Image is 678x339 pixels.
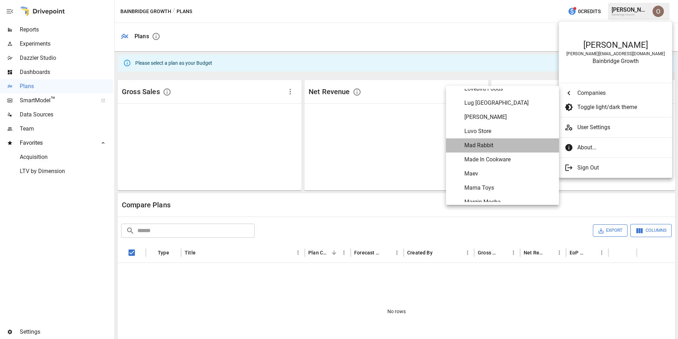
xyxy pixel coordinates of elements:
[464,184,553,192] span: Mama Toys
[464,169,553,178] span: Maev
[566,40,665,50] div: [PERSON_NAME]
[566,51,665,56] div: [PERSON_NAME][EMAIL_ADDRESS][DOMAIN_NAME]
[464,99,553,107] span: Lug [GEOGRAPHIC_DATA]
[464,127,553,136] span: Luvo Store
[464,198,553,206] span: Margin Mocha
[577,123,666,132] span: User Settings
[464,141,553,150] span: Mad Rabbit
[577,163,666,172] span: Sign Out
[464,113,553,121] span: [PERSON_NAME]
[464,155,553,164] span: Made In Cookware
[577,103,666,111] span: Toggle light/dark theme
[464,85,553,93] span: Lovebird Foods
[566,58,665,64] div: Bainbridge Growth
[577,89,666,97] span: Companies
[577,143,666,152] span: About...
